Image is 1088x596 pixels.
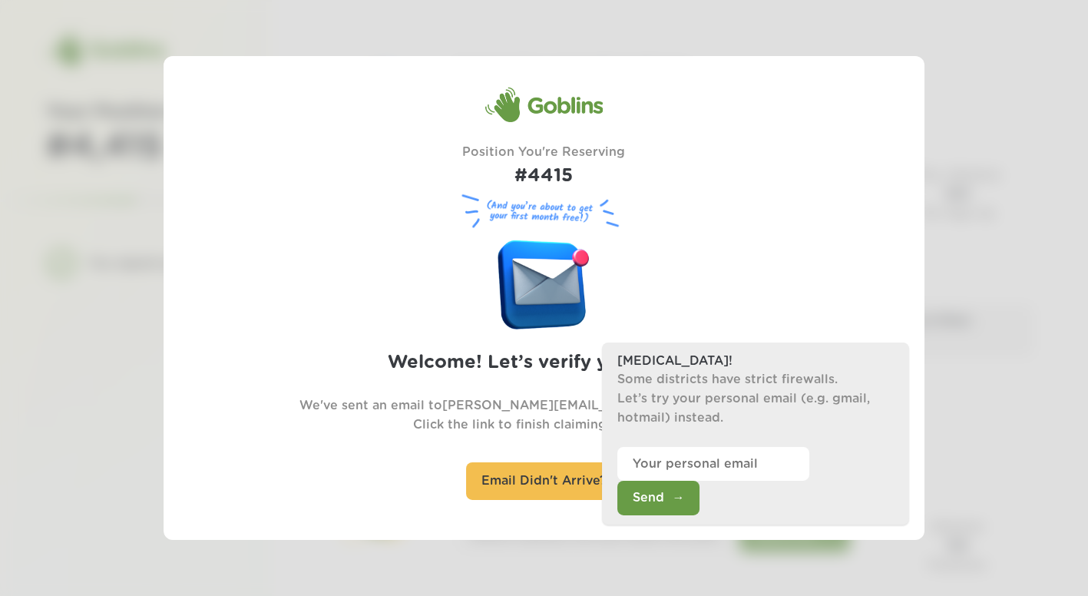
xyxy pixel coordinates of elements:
p: Some districts have strict firewalls. Let’s try your personal email (e.g. gmail, hotmail) instead. [617,370,894,427]
p: We've sent an email to [PERSON_NAME][EMAIL_ADDRESS][DOMAIN_NAME] . Click the link to finish claim... [299,396,789,435]
button: Send [617,481,699,515]
input: Your personal email [617,446,809,481]
h1: #4415 [462,162,625,190]
div: Goblins [484,87,603,124]
h3: [MEDICAL_DATA]! [617,351,894,370]
div: Position You're Reserving [462,143,625,190]
div: Email Didn't Arrive? [466,462,622,500]
figure: (And you’re about to get your first month free!) [455,190,632,233]
h2: Welcome! Let’s verify your email. [388,349,700,377]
